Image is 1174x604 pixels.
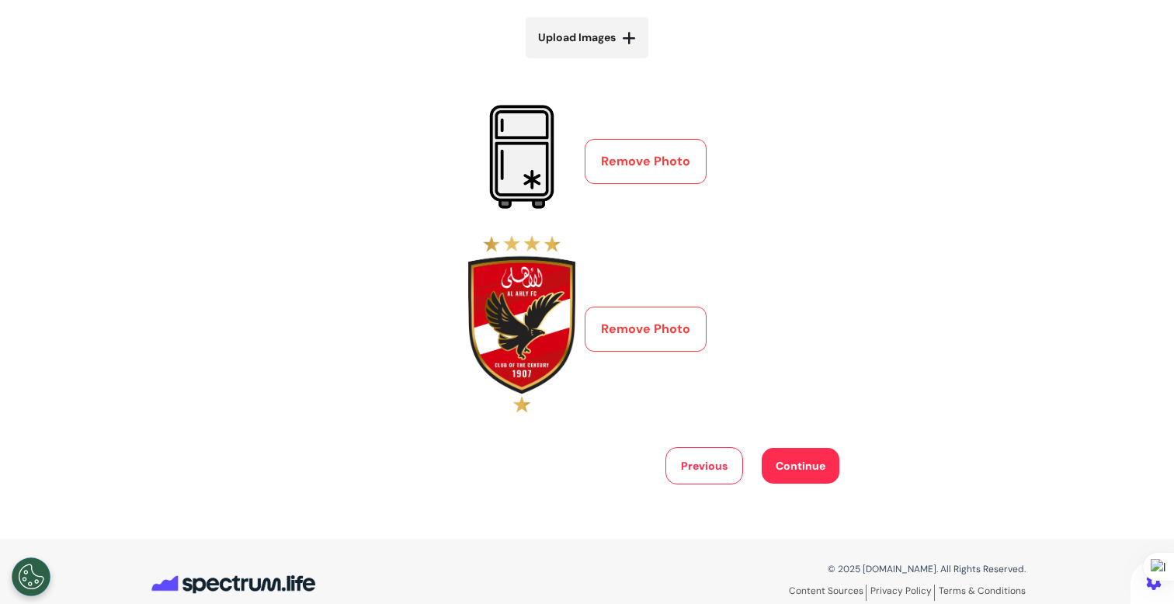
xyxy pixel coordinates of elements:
img: Preview 1 [468,103,575,210]
img: Preview 2 [468,235,575,413]
button: Open Preferences [12,557,50,596]
p: © 2025 [DOMAIN_NAME]. All Rights Reserved. [599,562,1026,576]
span: Upload Images [538,30,616,46]
a: Content Sources [789,585,867,601]
button: Continue [762,448,839,484]
a: Privacy Policy [870,585,935,601]
button: Remove Photo [585,139,707,184]
img: Spectrum.Life logo [148,566,319,602]
a: Terms & Conditions [939,585,1026,597]
button: Previous [665,447,743,484]
button: Remove Photo [585,307,707,352]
